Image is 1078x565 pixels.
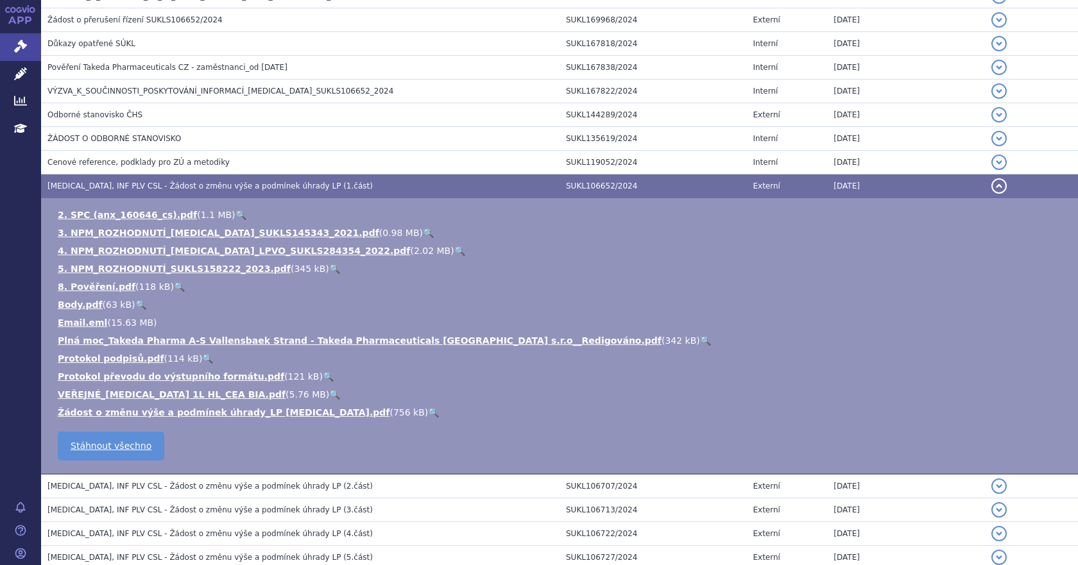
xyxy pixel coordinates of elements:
span: Externí [753,110,780,119]
span: ADCETRIS, INF PLV CSL - Žádost o změnu výše a podmínek úhrady LP (3.část) [47,505,373,514]
li: ( ) [58,226,1065,239]
button: detail [991,12,1007,28]
li: ( ) [58,406,1065,419]
a: 🔍 [235,210,246,220]
span: Žádost o přerušení řízení SUKLS106652/2024 [47,15,223,24]
a: Protokol převodu do výstupního formátu.pdf [58,371,284,382]
span: Interní [753,134,778,143]
a: 🔍 [454,246,465,256]
a: 🔍 [329,264,340,274]
a: VEŘEJNÉ_[MEDICAL_DATA] 1L HL_CEA BIA.pdf [58,389,286,400]
li: ( ) [58,388,1065,401]
a: Email.eml [58,317,107,328]
td: SUKL106713/2024 [560,498,746,522]
button: detail [991,478,1007,494]
a: 🔍 [329,389,340,400]
button: detail [991,60,1007,75]
span: Interní [753,158,778,167]
span: 345 kB [294,264,325,274]
td: SUKL169968/2024 [560,8,746,32]
td: SUKL167822/2024 [560,80,746,103]
button: detail [991,526,1007,541]
span: ADCETRIS, INF PLV CSL - Žádost o změnu výše a podmínek úhrady LP (4.část) [47,529,373,538]
span: 1.1 MB [201,210,232,220]
td: SUKL135619/2024 [560,127,746,151]
button: detail [991,131,1007,146]
span: 756 kB [393,407,425,417]
span: Interní [753,87,778,96]
a: 🔍 [174,282,185,292]
td: SUKL106722/2024 [560,522,746,546]
td: [DATE] [827,522,985,546]
a: Plná moc_Takeda Pharma A-S Vallensbaek Strand - Takeda Pharmaceuticals [GEOGRAPHIC_DATA] s.r.o__R... [58,335,662,346]
a: 5. NPM_ROZHODNUTÍ_SUKLS158222_2023.pdf [58,264,291,274]
span: 114 kB [167,353,199,364]
td: [DATE] [827,127,985,151]
a: 🔍 [423,228,434,238]
a: 4. NPM_ROZHODNUTÍ_[MEDICAL_DATA]_LPVO_SUKLS284354_2022.pdf [58,246,410,256]
a: 🔍 [323,371,334,382]
span: 121 kB [288,371,320,382]
span: Cenové reference, podklady pro ZÚ a metodiky [47,158,230,167]
button: detail [991,83,1007,99]
li: ( ) [58,334,1065,347]
a: Žádost o změnu výše a podmínek úhrady_LP [MEDICAL_DATA].pdf [58,407,389,417]
td: SUKL119052/2024 [560,151,746,174]
span: Pověření Takeda Pharmaceuticals CZ - zaměstnanci_od 26.06.2024 [47,63,287,72]
button: detail [991,107,1007,122]
span: Odborné stanovisko ČHS [47,110,142,119]
td: [DATE] [827,32,985,56]
td: SUKL167818/2024 [560,32,746,56]
td: [DATE] [827,498,985,522]
td: SUKL106652/2024 [560,174,746,198]
li: ( ) [58,298,1065,311]
span: 342 kB [665,335,696,346]
span: Důkazy opatřené SÚKL [47,39,135,48]
td: [DATE] [827,151,985,174]
td: [DATE] [827,56,985,80]
span: 5.76 MB [289,389,326,400]
a: 🔍 [428,407,439,417]
span: 0.98 MB [382,228,419,238]
a: Body.pdf [58,299,103,310]
span: Externí [753,15,780,24]
span: Interní [753,63,778,72]
span: ADCETRIS, INF PLV CSL - Žádost o změnu výše a podmínek úhrady LP (5.část) [47,553,373,562]
span: ADCETRIS, INF PLV CSL - Žádost o změnu výše a podmínek úhrady LP (2.část) [47,482,373,491]
span: Interní [753,39,778,48]
a: 🔍 [135,299,146,310]
span: Externí [753,181,780,190]
a: 3. NPM_ROZHODNUTÍ_[MEDICAL_DATA]_SUKLS145343_2021.pdf [58,228,379,238]
td: [DATE] [827,103,985,127]
td: [DATE] [827,80,985,103]
td: [DATE] [827,8,985,32]
span: ŽÁDOST O ODBORNÉ STANOVISKO [47,134,181,143]
a: Stáhnout všechno [58,432,164,460]
li: ( ) [58,262,1065,275]
span: 15.63 MB [111,317,153,328]
span: 118 kB [139,282,171,292]
button: detail [991,36,1007,51]
span: 63 kB [106,299,132,310]
td: [DATE] [827,174,985,198]
li: ( ) [58,280,1065,293]
td: [DATE] [827,474,985,498]
span: Externí [753,482,780,491]
li: ( ) [58,352,1065,365]
a: 🔍 [202,353,213,364]
li: ( ) [58,370,1065,383]
span: Externí [753,553,780,562]
span: Externí [753,505,780,514]
li: ( ) [58,208,1065,221]
a: 2. SPC (anx_160646_cs).pdf [58,210,197,220]
span: VÝZVA_K_SOUČINNOSTI_POSKYTOVÁNÍ_INFORMACÍ_ADCETRIS_SUKLS106652_2024 [47,87,393,96]
td: SUKL144289/2024 [560,103,746,127]
button: detail [991,502,1007,518]
td: SUKL106707/2024 [560,474,746,498]
span: Externí [753,529,780,538]
td: SUKL167838/2024 [560,56,746,80]
button: detail [991,178,1007,194]
button: detail [991,155,1007,170]
button: detail [991,550,1007,565]
li: ( ) [58,316,1065,329]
